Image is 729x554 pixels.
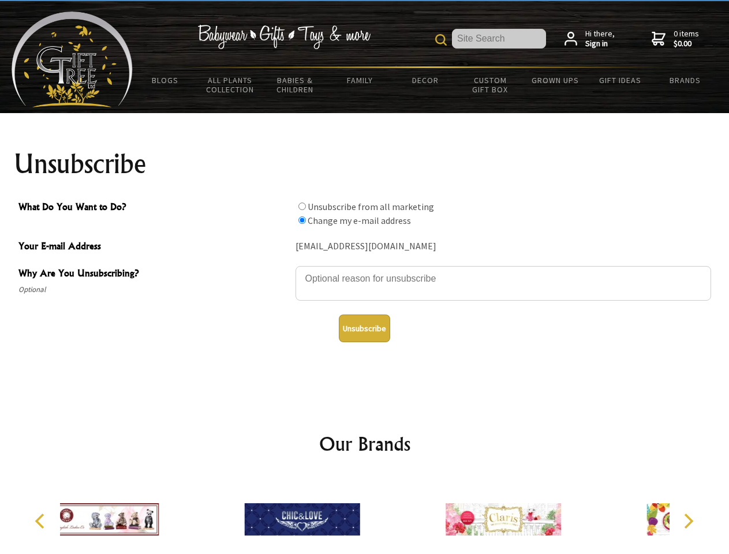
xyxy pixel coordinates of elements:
[585,39,615,49] strong: Sign in
[18,200,290,216] span: What Do You Want to Do?
[674,39,699,49] strong: $0.00
[18,239,290,256] span: Your E-mail Address
[392,68,458,92] a: Decor
[133,68,198,92] a: BLOGS
[197,25,371,49] img: Babywear - Gifts - Toys & more
[339,315,390,342] button: Unsubscribe
[674,28,699,49] span: 0 items
[29,508,54,534] button: Previous
[18,266,290,283] span: Why Are You Unsubscribing?
[588,68,653,92] a: Gift Ideas
[328,68,393,92] a: Family
[23,430,706,458] h2: Our Brands
[296,238,711,256] div: [EMAIL_ADDRESS][DOMAIN_NAME]
[452,29,546,48] input: Site Search
[652,29,699,49] a: 0 items$0.00
[308,201,434,212] label: Unsubscribe from all marketing
[263,68,328,102] a: Babies & Children
[675,508,701,534] button: Next
[522,68,588,92] a: Grown Ups
[298,203,306,210] input: What Do You Want to Do?
[585,29,615,49] span: Hi there,
[458,68,523,102] a: Custom Gift Box
[18,283,290,297] span: Optional
[653,68,718,92] a: Brands
[564,29,615,49] a: Hi there,Sign in
[435,34,447,46] img: product search
[12,12,133,107] img: Babyware - Gifts - Toys and more...
[198,68,263,102] a: All Plants Collection
[14,150,716,178] h1: Unsubscribe
[308,215,411,226] label: Change my e-mail address
[298,216,306,224] input: What Do You Want to Do?
[296,266,711,301] textarea: Why Are You Unsubscribing?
